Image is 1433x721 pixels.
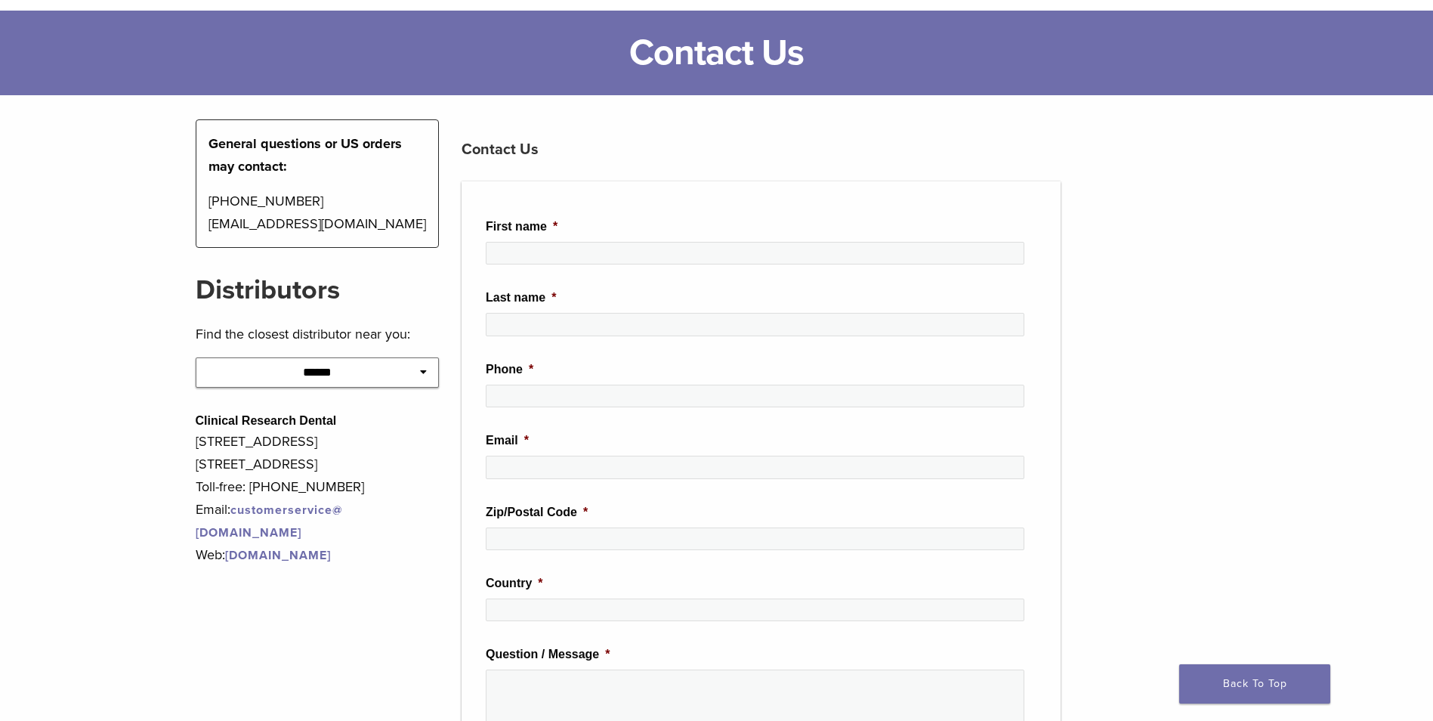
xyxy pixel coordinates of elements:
[208,190,427,235] p: [PHONE_NUMBER] [EMAIL_ADDRESS][DOMAIN_NAME]
[486,290,556,306] label: Last name
[196,430,440,475] p: [STREET_ADDRESS] [STREET_ADDRESS]
[196,475,440,498] p: Toll-free: [PHONE_NUMBER]
[225,548,331,563] a: [DOMAIN_NAME]
[196,498,440,543] p: Email:
[486,647,610,663] label: Question / Message
[486,219,557,235] label: First name
[196,323,440,345] p: Find the closest distributor near you:
[196,272,440,308] h2: Distributors
[208,135,402,175] strong: General questions or US orders may contact:
[486,505,588,521] label: Zip/Postal Code
[486,576,543,592] label: Country
[196,414,337,427] strong: Clinical Research Dental
[486,433,529,449] label: Email
[462,132,1061,168] h3: Contact Us
[196,503,343,540] a: customerservice@[DOMAIN_NAME]
[196,543,440,566] p: Web:
[486,362,533,378] label: Phone
[1179,664,1330,704] a: Back To Top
